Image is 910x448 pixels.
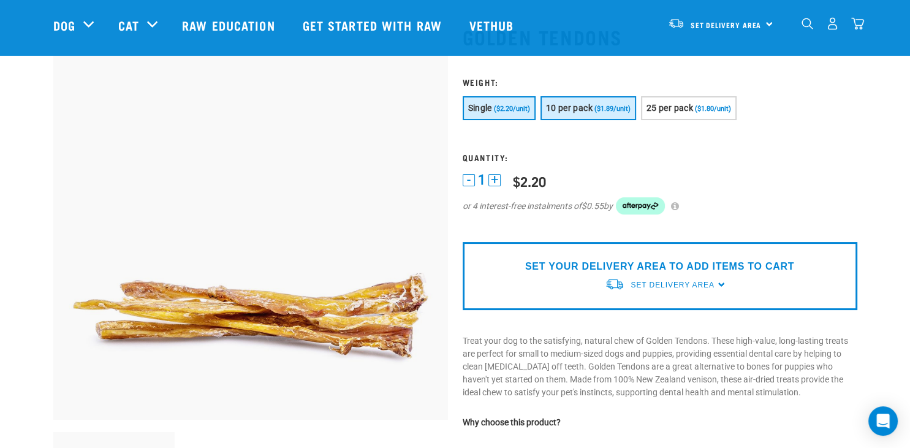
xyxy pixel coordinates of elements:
button: - [463,174,475,186]
button: 10 per pack ($1.89/unit) [540,96,636,120]
a: Vethub [457,1,529,50]
strong: Why choose this product? [463,417,561,427]
img: van-moving.png [605,278,624,290]
button: Single ($2.20/unit) [463,96,536,120]
img: 1293 Golden Tendons 01 [53,25,448,420]
div: or 4 interest-free instalments of by [463,197,857,215]
span: 1 [478,173,485,186]
a: Dog [53,16,75,34]
span: ($1.80/unit) [695,105,731,113]
h3: Weight: [463,77,857,86]
button: + [488,174,501,186]
span: 25 per pack [646,103,693,113]
span: Set Delivery Area [631,281,714,289]
a: Raw Education [170,1,290,50]
span: ($2.20/unit) [494,105,530,113]
p: SET YOUR DELIVERY AREA TO ADD ITEMS TO CART [525,259,794,274]
span: 10 per pack [546,103,593,113]
a: Cat [118,16,139,34]
span: Single [468,103,492,113]
img: van-moving.png [668,18,684,29]
p: Treat your dog to the satisfying, natural chew of Golden Tendons. These high-value, long-lasting ... [463,335,857,399]
h3: Quantity: [463,153,857,162]
img: home-icon@2x.png [851,17,864,30]
div: $2.20 [513,173,546,189]
div: Open Intercom Messenger [868,406,898,436]
a: Get started with Raw [290,1,457,50]
span: ($1.89/unit) [594,105,631,113]
img: home-icon-1@2x.png [802,18,813,29]
button: 25 per pack ($1.80/unit) [641,96,737,120]
span: Set Delivery Area [691,23,762,27]
span: $0.55 [582,200,604,213]
img: Afterpay [616,197,665,215]
img: user.png [826,17,839,30]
